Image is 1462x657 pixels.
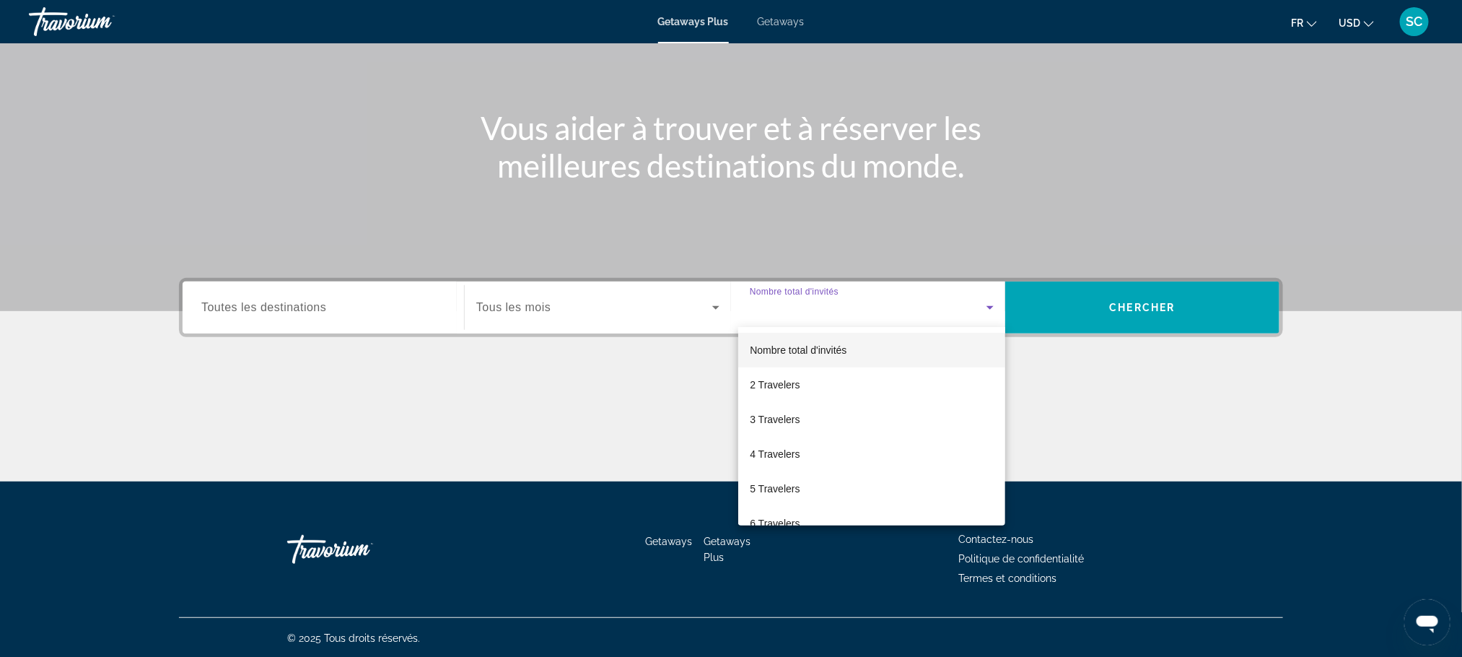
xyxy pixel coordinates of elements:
[750,515,800,532] span: 6 Travelers
[750,411,800,428] span: 3 Travelers
[750,376,800,393] span: 2 Travelers
[750,344,846,356] span: Nombre total d'invités
[750,445,800,463] span: 4 Travelers
[750,480,800,497] span: 5 Travelers
[1404,599,1450,645] iframe: Bouton de lancement de la fenêtre de messagerie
